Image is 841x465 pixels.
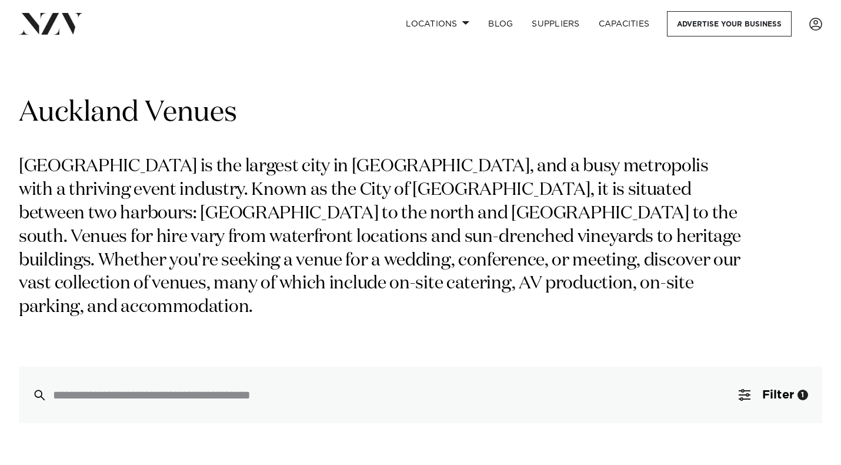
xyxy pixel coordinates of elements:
p: [GEOGRAPHIC_DATA] is the largest city in [GEOGRAPHIC_DATA], and a busy metropolis with a thriving... [19,155,746,320]
a: Locations [396,11,479,36]
button: Filter1 [725,367,822,423]
span: Filter [762,389,794,401]
div: 1 [797,390,808,400]
a: Capacities [589,11,659,36]
h1: Auckland Venues [19,95,822,132]
a: BLOG [479,11,522,36]
a: SUPPLIERS [522,11,589,36]
a: Advertise your business [667,11,792,36]
img: nzv-logo.png [19,13,83,34]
